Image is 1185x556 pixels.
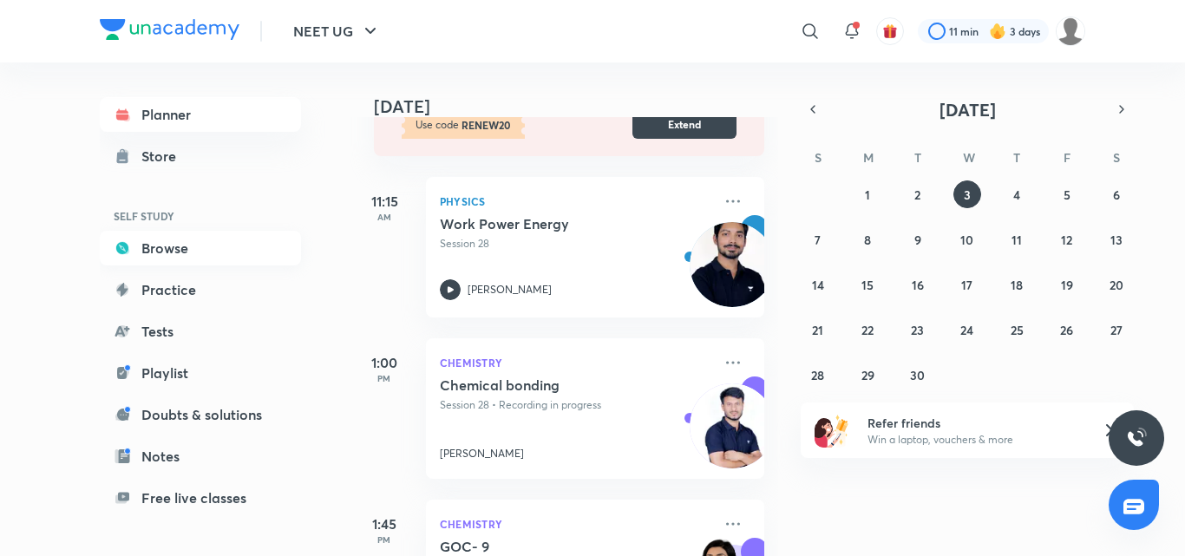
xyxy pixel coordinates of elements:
[141,146,187,167] div: Store
[904,226,932,253] button: September 9, 2025
[961,277,972,293] abbr: September 17, 2025
[1061,232,1072,248] abbr: September 12, 2025
[911,322,924,338] abbr: September 23, 2025
[876,17,904,45] button: avatar
[989,23,1006,40] img: streak
[459,117,511,133] strong: RENEW20
[100,314,301,349] a: Tests
[1053,180,1081,208] button: September 5, 2025
[1061,277,1073,293] abbr: September 19, 2025
[1053,316,1081,343] button: September 26, 2025
[854,316,881,343] button: September 22, 2025
[440,538,656,555] h5: GOC- 9
[440,191,712,212] p: Physics
[804,316,832,343] button: September 21, 2025
[812,322,823,338] abbr: September 21, 2025
[100,356,301,390] a: Playlist
[811,367,824,383] abbr: September 28, 2025
[1110,277,1123,293] abbr: September 20, 2025
[804,226,832,253] button: September 7, 2025
[440,215,656,232] h5: Work Power Energy
[1011,322,1024,338] abbr: September 25, 2025
[1013,149,1020,166] abbr: Thursday
[854,271,881,298] button: September 15, 2025
[100,397,301,432] a: Doubts & solutions
[815,413,849,448] img: referral
[914,232,921,248] abbr: September 9, 2025
[1113,186,1120,203] abbr: September 6, 2025
[1003,271,1031,298] button: September 18, 2025
[904,271,932,298] button: September 16, 2025
[1103,271,1130,298] button: September 20, 2025
[1053,271,1081,298] button: September 19, 2025
[350,534,419,545] p: PM
[912,277,924,293] abbr: September 16, 2025
[1056,16,1085,46] img: Tarmanjot Singh
[100,97,301,132] a: Planner
[815,149,822,166] abbr: Sunday
[863,149,874,166] abbr: Monday
[953,226,981,253] button: September 10, 2025
[1053,226,1081,253] button: September 12, 2025
[904,316,932,343] button: September 23, 2025
[100,19,239,44] a: Company Logo
[468,282,552,298] p: [PERSON_NAME]
[963,149,975,166] abbr: Wednesday
[440,236,712,252] p: Session 28
[904,180,932,208] button: September 2, 2025
[350,373,419,383] p: PM
[440,397,712,413] p: Session 28 • Recording in progress
[440,352,712,373] p: Chemistry
[904,361,932,389] button: September 30, 2025
[953,271,981,298] button: September 17, 2025
[1003,180,1031,208] button: September 4, 2025
[953,316,981,343] button: September 24, 2025
[1003,226,1031,253] button: September 11, 2025
[861,277,874,293] abbr: September 15, 2025
[350,352,419,373] h5: 1:00
[100,19,239,40] img: Company Logo
[865,186,870,203] abbr: September 1, 2025
[867,414,1081,432] h6: Refer friends
[864,232,871,248] abbr: September 8, 2025
[960,322,973,338] abbr: September 24, 2025
[1012,232,1022,248] abbr: September 11, 2025
[1003,316,1031,343] button: September 25, 2025
[910,367,925,383] abbr: September 30, 2025
[1103,226,1130,253] button: September 13, 2025
[1113,149,1120,166] abbr: Saturday
[632,111,737,139] button: Extend
[350,513,419,534] h5: 1:45
[440,513,712,534] p: Chemistry
[100,139,301,173] a: Store
[854,226,881,253] button: September 8, 2025
[440,446,524,461] p: [PERSON_NAME]
[1110,322,1123,338] abbr: September 27, 2025
[402,111,525,139] p: Use code
[1011,277,1023,293] abbr: September 18, 2025
[882,23,898,39] img: avatar
[1064,149,1070,166] abbr: Friday
[1013,186,1020,203] abbr: September 4, 2025
[854,361,881,389] button: September 29, 2025
[1060,322,1073,338] abbr: September 26, 2025
[867,432,1081,448] p: Win a laptop, vouchers & more
[964,186,971,203] abbr: September 3, 2025
[350,191,419,212] h5: 11:15
[804,271,832,298] button: September 14, 2025
[914,186,920,203] abbr: September 2, 2025
[283,14,391,49] button: NEET UG
[812,277,824,293] abbr: September 14, 2025
[939,98,996,121] span: [DATE]
[1110,232,1123,248] abbr: September 13, 2025
[960,232,973,248] abbr: September 10, 2025
[854,180,881,208] button: September 1, 2025
[440,376,656,394] h5: Chemical bonding
[1064,186,1070,203] abbr: September 5, 2025
[861,322,874,338] abbr: September 22, 2025
[1103,316,1130,343] button: September 27, 2025
[815,232,821,248] abbr: September 7, 2025
[100,231,301,265] a: Browse
[350,212,419,222] p: AM
[100,481,301,515] a: Free live classes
